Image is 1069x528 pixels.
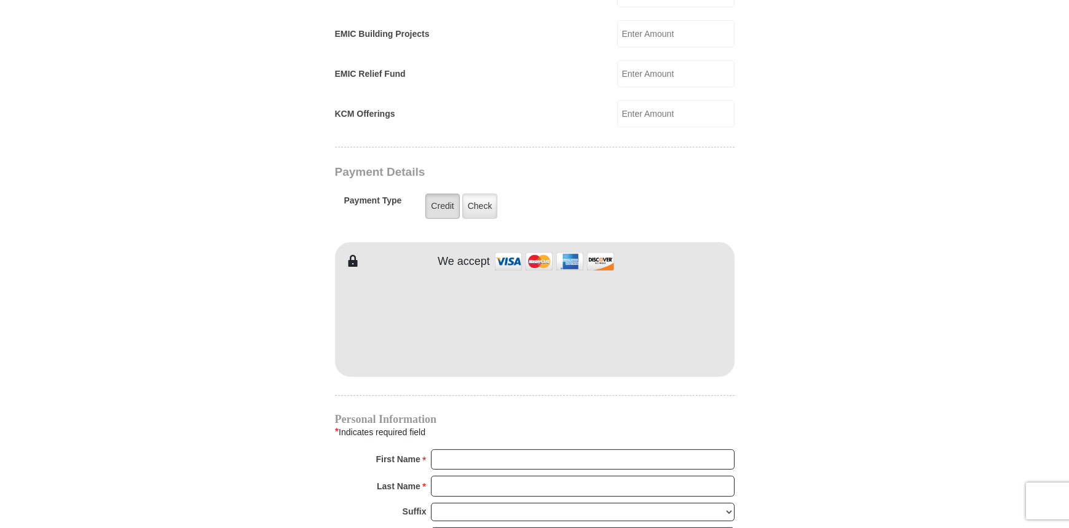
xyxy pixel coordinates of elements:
label: EMIC Relief Fund [335,68,406,81]
img: credit cards accepted [493,248,616,275]
strong: Suffix [403,503,427,520]
h3: Payment Details [335,165,649,179]
label: Check [462,194,498,219]
input: Enter Amount [617,60,735,87]
h4: We accept [438,255,490,269]
h5: Payment Type [344,195,402,212]
input: Enter Amount [617,100,735,127]
input: Enter Amount [617,20,735,47]
strong: Last Name [377,478,420,495]
label: Credit [425,194,459,219]
strong: First Name [376,451,420,468]
label: KCM Offerings [335,108,395,120]
div: Indicates required field [335,424,735,440]
h4: Personal Information [335,414,735,424]
label: EMIC Building Projects [335,28,430,41]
